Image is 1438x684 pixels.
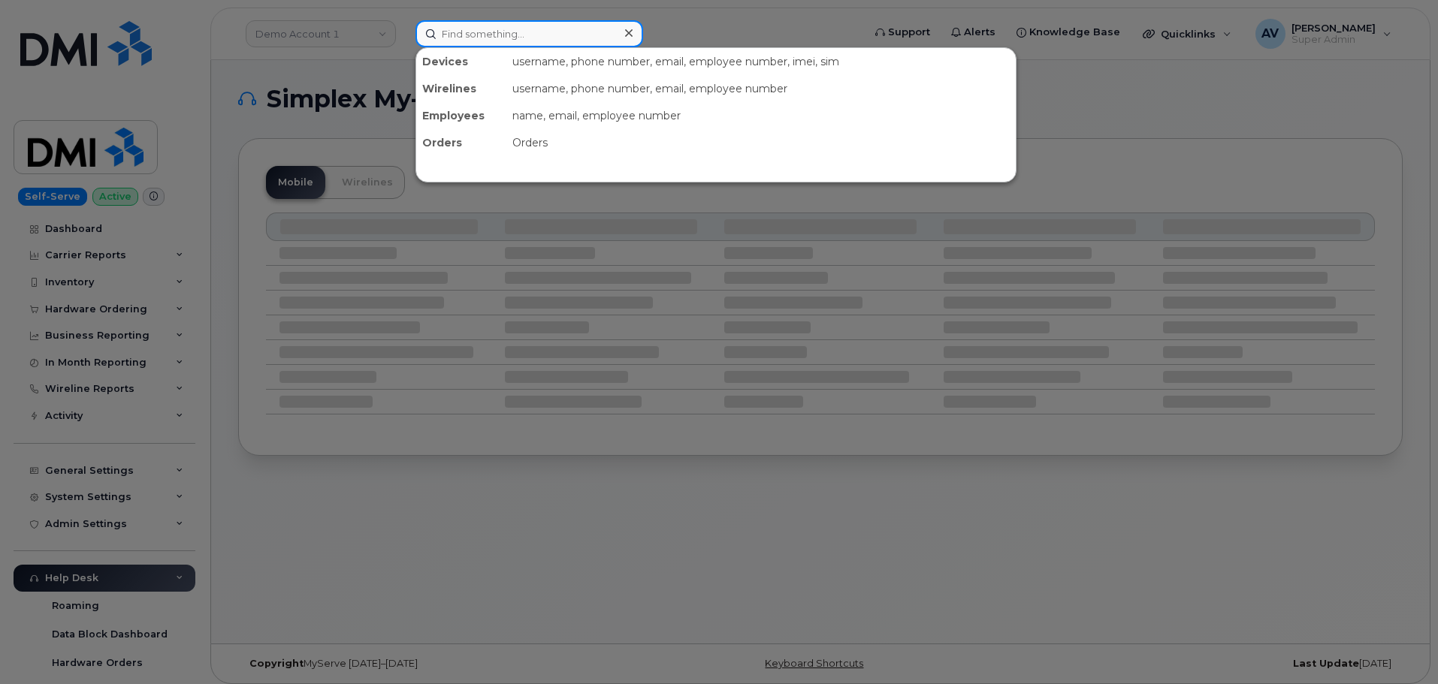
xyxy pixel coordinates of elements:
div: name, email, employee number [506,102,1016,129]
div: Wirelines [416,75,506,102]
div: Employees [416,102,506,129]
div: Devices [416,48,506,75]
div: Orders [416,129,506,156]
div: username, phone number, email, employee number, imei, sim [506,48,1016,75]
div: username, phone number, email, employee number [506,75,1016,102]
div: Orders [506,129,1016,156]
